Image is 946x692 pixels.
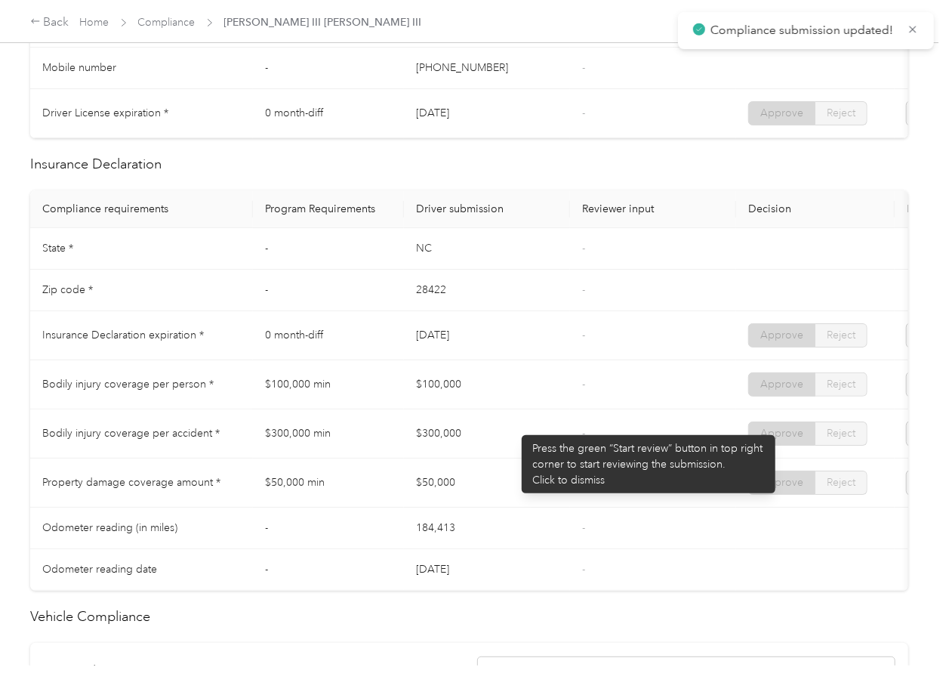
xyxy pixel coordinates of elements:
td: $100,000 min [253,360,404,409]
span: Driver License expiration * [42,107,168,119]
td: - [253,549,404,591]
th: Compliance requirements [30,190,253,228]
h2: VIN Lookup [44,661,462,681]
td: Insurance Declaration expiration * [30,311,253,360]
th: Reviewer input [570,190,736,228]
span: - [582,107,585,119]
td: 0 month-diff [253,311,404,360]
td: - [253,228,404,270]
td: $100,000 [404,360,570,409]
span: - [582,242,585,255]
span: - [582,61,585,74]
span: State * [42,242,73,255]
td: [PHONE_NUMBER] [404,48,570,89]
td: Mobile number [30,48,253,89]
td: Odometer reading (in miles) [30,508,253,549]
span: - [582,563,585,576]
span: - [582,378,585,391]
p: Compliance submission updated! [710,21,895,40]
td: 0 month-diff [253,89,404,138]
td: NC [404,228,570,270]
td: Property damage coverage amount * [30,459,253,508]
td: $300,000 [404,409,570,459]
span: Approve [760,107,803,119]
span: Approve [760,427,803,440]
span: Mobile number [42,61,116,74]
a: Home [80,16,109,29]
td: - [253,508,404,549]
td: Zip code * [30,270,253,311]
td: $50,000 [404,459,570,508]
iframe: Everlance-gr Chat Button Frame [861,607,946,692]
td: Bodily injury coverage per accident * [30,409,253,459]
span: Approve [760,378,803,391]
span: Bodily injury coverage per person * [42,378,214,391]
span: Reject [827,329,855,341]
span: Bodily injury coverage per accident * [42,427,220,440]
span: - [582,283,585,296]
td: 184,413 [404,508,570,549]
span: Reject [827,427,855,440]
div: Back [30,14,69,32]
span: Approve [760,476,803,489]
span: - [582,521,585,534]
h2: Vehicle Compliance [30,607,908,627]
span: - [582,329,585,341]
span: Reject [827,378,855,391]
span: Property damage coverage amount * [42,476,220,489]
span: Odometer reading date [42,563,157,576]
span: Insurance Declaration expiration * [42,329,204,341]
th: Program Requirements [253,190,404,228]
td: $300,000 min [253,409,404,459]
td: - [253,270,404,311]
td: [DATE] [404,549,570,591]
td: [DATE] [404,311,570,360]
span: Reject [827,107,855,119]
span: Zip code * [42,283,93,296]
td: Driver License expiration * [30,89,253,138]
span: - [582,427,585,440]
td: $50,000 min [253,459,404,508]
td: Bodily injury coverage per person * [30,360,253,409]
h2: Insurance Declaration [30,154,908,175]
td: [DATE] [404,89,570,138]
a: Compliance [138,16,196,29]
span: Odometer reading (in miles) [42,521,177,534]
th: Decision [736,190,895,228]
td: Odometer reading date [30,549,253,591]
td: - [253,48,404,89]
span: [PERSON_NAME] III [PERSON_NAME] III [224,14,422,30]
td: 28422 [404,270,570,311]
span: Approve [760,329,803,341]
td: State * [30,228,253,270]
th: Driver submission [404,190,570,228]
span: - [582,476,585,489]
span: Reject [827,476,855,489]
